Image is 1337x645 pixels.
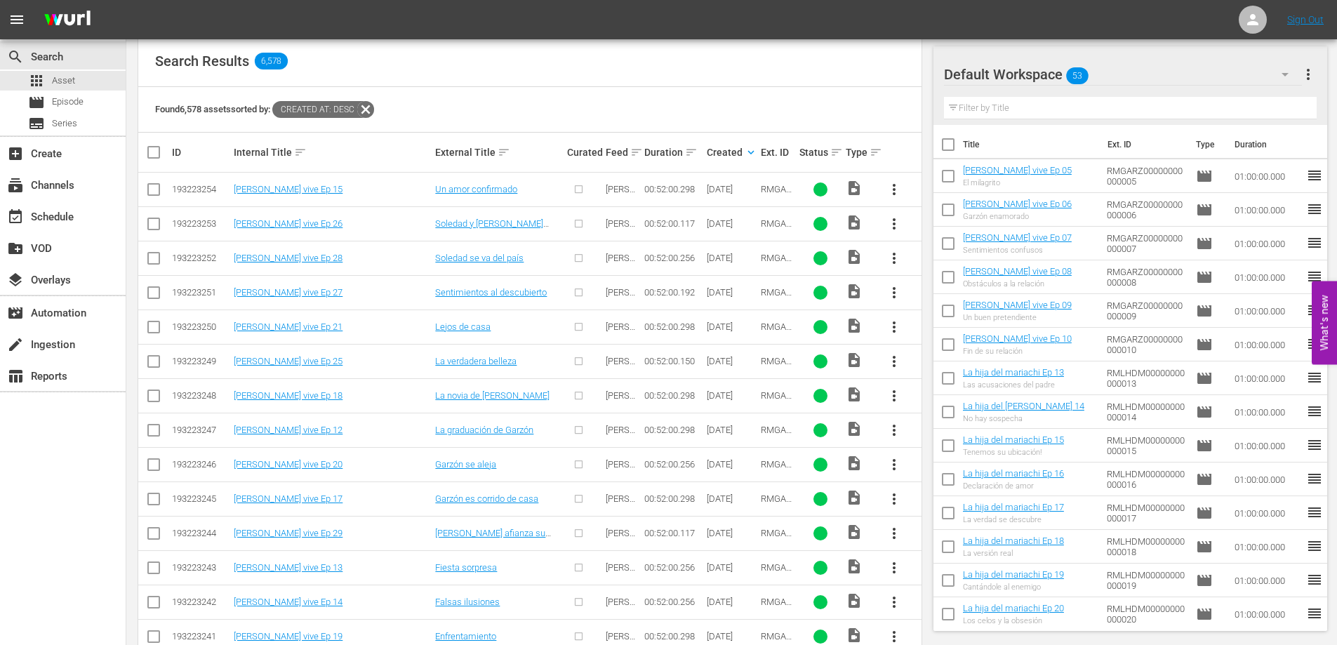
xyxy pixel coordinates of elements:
[7,336,24,353] span: Ingestion
[1101,328,1191,361] td: RMGARZ00000000000010
[963,515,1064,524] div: La verdad se descubre
[630,146,643,159] span: sort
[7,208,24,225] span: Schedule
[886,387,903,404] span: more_vert
[7,272,24,288] span: Overlays
[1101,193,1191,227] td: RMGARZ00000000000006
[1196,471,1213,488] span: Episode
[644,287,702,298] div: 00:52:00.192
[1196,235,1213,252] span: Episode
[1101,597,1191,631] td: RMLHDM00000000000020
[1101,564,1191,597] td: RMLHDM00000000000019
[435,287,547,298] a: Sentimientos al descubierto
[1306,201,1323,218] span: reorder
[846,455,863,472] span: Video
[761,253,795,295] span: RMGARZ00000000000028
[707,562,757,573] div: [DATE]
[877,413,911,447] button: more_vert
[1101,395,1191,429] td: RMLHDM00000000000014
[963,448,1064,457] div: Tenemos su ubicación!
[1306,335,1323,352] span: reorder
[1196,336,1213,353] span: Episode
[846,386,863,403] span: Video
[846,317,863,334] span: Video
[498,146,510,159] span: sort
[606,184,636,215] span: [PERSON_NAME] vive
[1229,463,1306,496] td: 01:00:00.000
[963,266,1072,277] a: [PERSON_NAME] vive Ep 08
[1306,302,1323,319] span: reorder
[1229,597,1306,631] td: 01:00:00.000
[435,253,524,263] a: Soledad se va del país
[877,482,911,516] button: more_vert
[761,356,795,398] span: RMGARZ00000000000025
[877,448,911,481] button: more_vert
[846,489,863,506] span: Video
[1229,193,1306,227] td: 01:00:00.000
[1196,302,1213,319] span: Episode
[846,592,863,609] span: Video
[877,517,911,550] button: more_vert
[846,144,872,161] div: Type
[830,146,843,159] span: sort
[52,95,84,109] span: Episode
[707,356,757,366] div: [DATE]
[1306,605,1323,622] span: reorder
[886,215,903,232] span: more_vert
[7,48,24,65] span: Search
[1196,538,1213,555] span: Episode
[1300,66,1317,83] span: more_vert
[172,218,230,229] div: 193223253
[7,305,24,321] span: Automation
[644,562,702,573] div: 00:52:00.256
[877,310,911,344] button: more_vert
[707,459,757,470] div: [DATE]
[963,616,1064,625] div: Los celos y la obsesión
[877,241,911,275] button: more_vert
[1101,463,1191,496] td: RMLHDM00000000000016
[1229,159,1306,193] td: 01:00:00.000
[877,207,911,241] button: more_vert
[846,420,863,437] span: Video
[1101,159,1191,193] td: RMGARZ00000000000005
[435,425,533,435] a: La graduación de Garzón
[963,300,1072,310] a: [PERSON_NAME] vive Ep 09
[886,353,903,370] span: more_vert
[745,146,757,159] span: keyboard_arrow_down
[963,333,1072,344] a: [PERSON_NAME] vive Ep 10
[963,569,1064,580] a: La hija del mariachi Ep 19
[963,165,1072,175] a: [PERSON_NAME] vive Ep 05
[155,53,249,69] span: Search Results
[1229,294,1306,328] td: 01:00:00.000
[761,562,795,604] span: RMGARZ00000000000013
[1196,269,1213,286] span: Episode
[644,218,702,229] div: 00:52:00.117
[1196,404,1213,420] span: Episode
[606,597,636,628] span: [PERSON_NAME] vive
[234,459,342,470] a: [PERSON_NAME] vive Ep 20
[606,356,636,387] span: [PERSON_NAME] vive
[1306,234,1323,251] span: reorder
[7,368,24,385] span: Reports
[172,321,230,332] div: 193223250
[1196,201,1213,218] span: Episode
[1300,58,1317,91] button: more_vert
[172,253,230,263] div: 193223252
[1229,429,1306,463] td: 01:00:00.000
[963,232,1072,243] a: [PERSON_NAME] vive Ep 07
[294,146,307,159] span: sort
[606,528,636,559] span: [PERSON_NAME] vive
[761,218,795,260] span: RMGARZ00000000000026
[963,367,1064,378] a: La hija del mariachi Ep 13
[707,287,757,298] div: [DATE]
[1229,227,1306,260] td: 01:00:00.000
[886,319,903,335] span: more_vert
[234,218,342,229] a: [PERSON_NAME] vive Ep 26
[1287,14,1324,25] a: Sign Out
[234,356,342,366] a: [PERSON_NAME] vive Ep 25
[963,279,1072,288] div: Obstáculos a la relación
[886,628,903,645] span: more_vert
[761,425,795,467] span: RMGARZ00000000000012
[1196,370,1213,387] span: Episode
[846,627,863,644] span: Video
